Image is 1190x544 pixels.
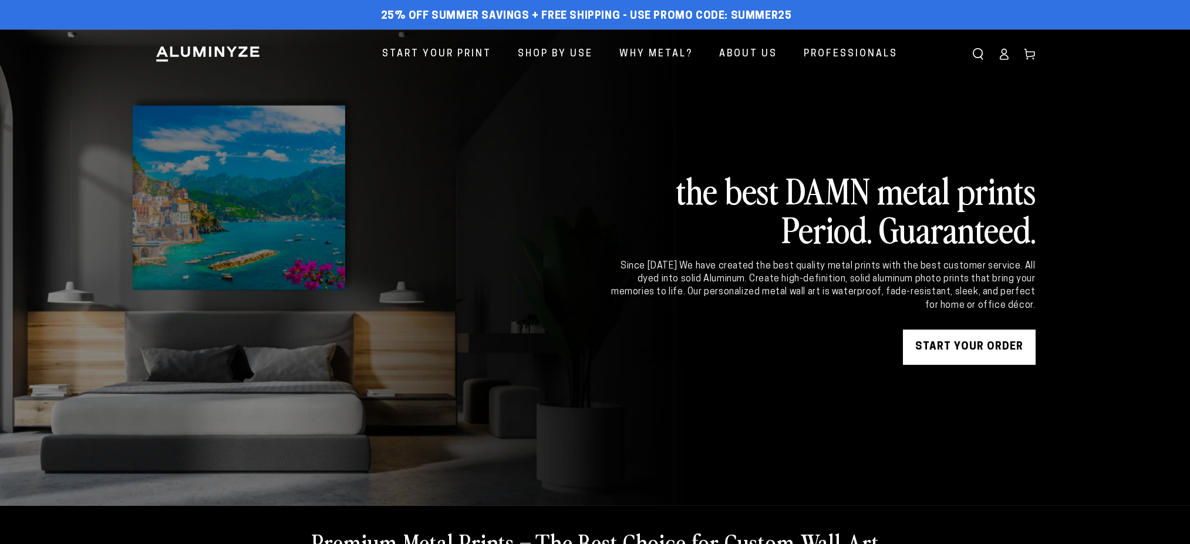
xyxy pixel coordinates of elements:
[373,39,500,70] a: Start Your Print
[509,39,602,70] a: Shop By Use
[719,46,777,63] span: About Us
[965,41,991,67] summary: Search our site
[619,46,693,63] span: Why Metal?
[795,39,906,70] a: Professionals
[710,39,786,70] a: About Us
[381,10,792,23] span: 25% off Summer Savings + Free Shipping - Use Promo Code: SUMMER25
[518,46,593,63] span: Shop By Use
[609,170,1036,248] h2: the best DAMN metal prints Period. Guaranteed.
[155,45,261,63] img: Aluminyze
[611,39,702,70] a: Why Metal?
[382,46,491,63] span: Start Your Print
[609,260,1036,313] div: Since [DATE] We have created the best quality metal prints with the best customer service. All dy...
[804,46,898,63] span: Professionals
[903,330,1036,365] a: START YOUR Order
